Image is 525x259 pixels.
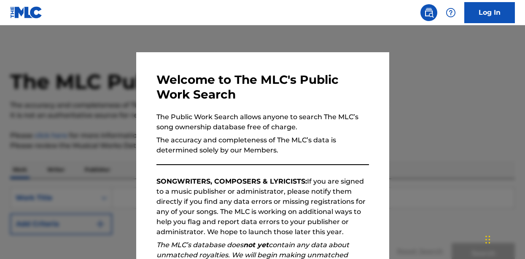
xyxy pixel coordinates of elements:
[464,2,515,23] a: Log In
[420,4,437,21] a: Public Search
[485,227,490,252] div: Drag
[483,219,525,259] iframe: Chat Widget
[156,176,369,237] p: If you are signed to a music publisher or administrator, please notify them directly if you find ...
[424,8,434,18] img: search
[156,112,369,132] p: The Public Work Search allows anyone to search The MLC’s song ownership database free of charge.
[10,6,43,19] img: MLC Logo
[243,241,269,249] strong: not yet
[446,8,456,18] img: help
[442,4,459,21] div: Help
[156,72,369,102] h3: Welcome to The MLC's Public Work Search
[156,177,307,185] strong: SONGWRITERS, COMPOSERS & LYRICISTS:
[156,135,369,155] p: The accuracy and completeness of The MLC’s data is determined solely by our Members.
